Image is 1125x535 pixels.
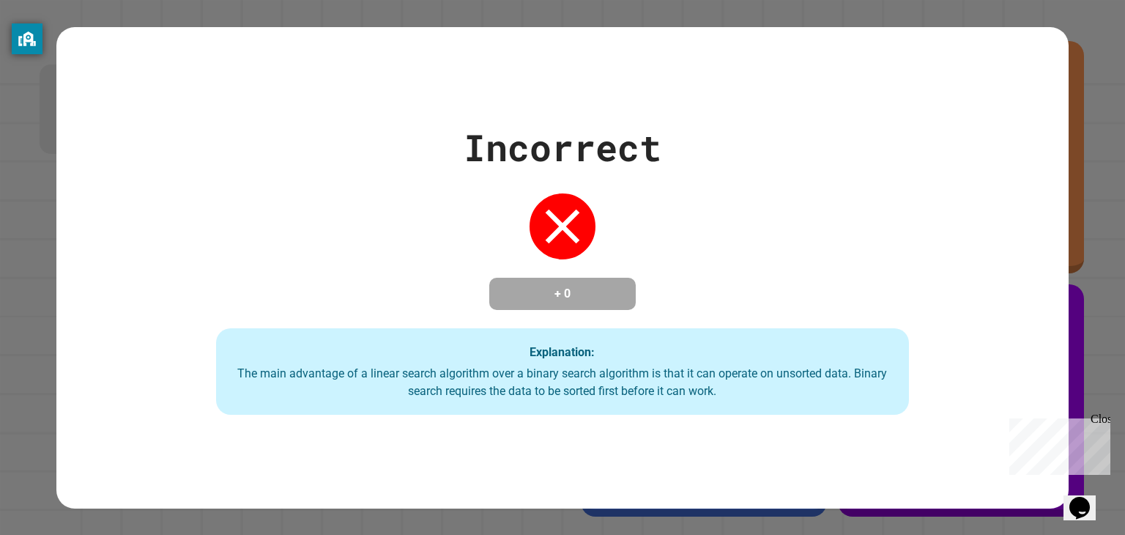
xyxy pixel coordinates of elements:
[1063,476,1110,520] iframe: chat widget
[504,285,621,303] h4: + 0
[6,6,101,93] div: Chat with us now!Close
[1003,413,1110,475] iframe: chat widget
[530,345,595,359] strong: Explanation:
[231,365,894,400] div: The main advantage of a linear search algorithm over a binary search algorithm is that it can ope...
[464,120,661,175] div: Incorrect
[12,23,42,54] button: privacy banner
